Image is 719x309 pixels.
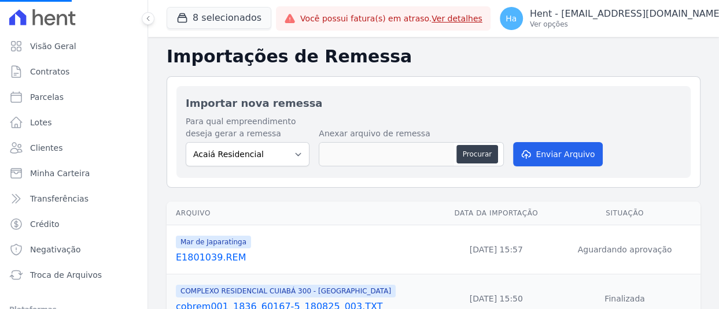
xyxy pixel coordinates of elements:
[30,142,62,154] span: Clientes
[30,40,76,52] span: Visão Geral
[167,46,700,67] h2: Importações de Remessa
[176,236,251,248] span: Mar de Japaratinga
[5,60,143,83] a: Contratos
[30,193,89,204] span: Transferências
[549,225,700,274] td: Aguardando aprovação
[5,162,143,185] a: Minha Carteira
[30,91,64,103] span: Parcelas
[30,167,90,179] span: Minha Carteira
[176,285,396,297] span: COMPLEXO RESIDENCIAL CUIABÁ 300 - [GEOGRAPHIC_DATA]
[30,269,102,281] span: Troca de Arquivos
[444,225,549,274] td: [DATE] 15:57
[5,238,143,261] a: Negativação
[176,251,439,265] a: E1801039.REM
[30,218,60,230] span: Crédito
[30,244,81,255] span: Negativação
[5,187,143,210] a: Transferências
[506,14,517,23] span: Ha
[186,116,309,140] label: Para qual empreendimento deseja gerar a remessa
[5,213,143,236] a: Crédito
[30,117,52,128] span: Lotes
[549,202,700,225] th: Situação
[186,95,681,111] h2: Importar nova remessa
[513,142,602,166] button: Enviar Arquivo
[5,111,143,134] a: Lotes
[5,35,143,58] a: Visão Geral
[300,13,482,25] span: Você possui fatura(s) em atraso.
[444,202,549,225] th: Data da Importação
[319,128,504,140] label: Anexar arquivo de remessa
[5,136,143,159] a: Clientes
[30,66,69,77] span: Contratos
[5,263,143,286] a: Troca de Arquivos
[167,7,271,29] button: 8 selecionados
[456,145,498,163] button: Procurar
[5,85,143,109] a: Parcelas
[432,14,482,23] a: Ver detalhes
[167,202,444,225] th: Arquivo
